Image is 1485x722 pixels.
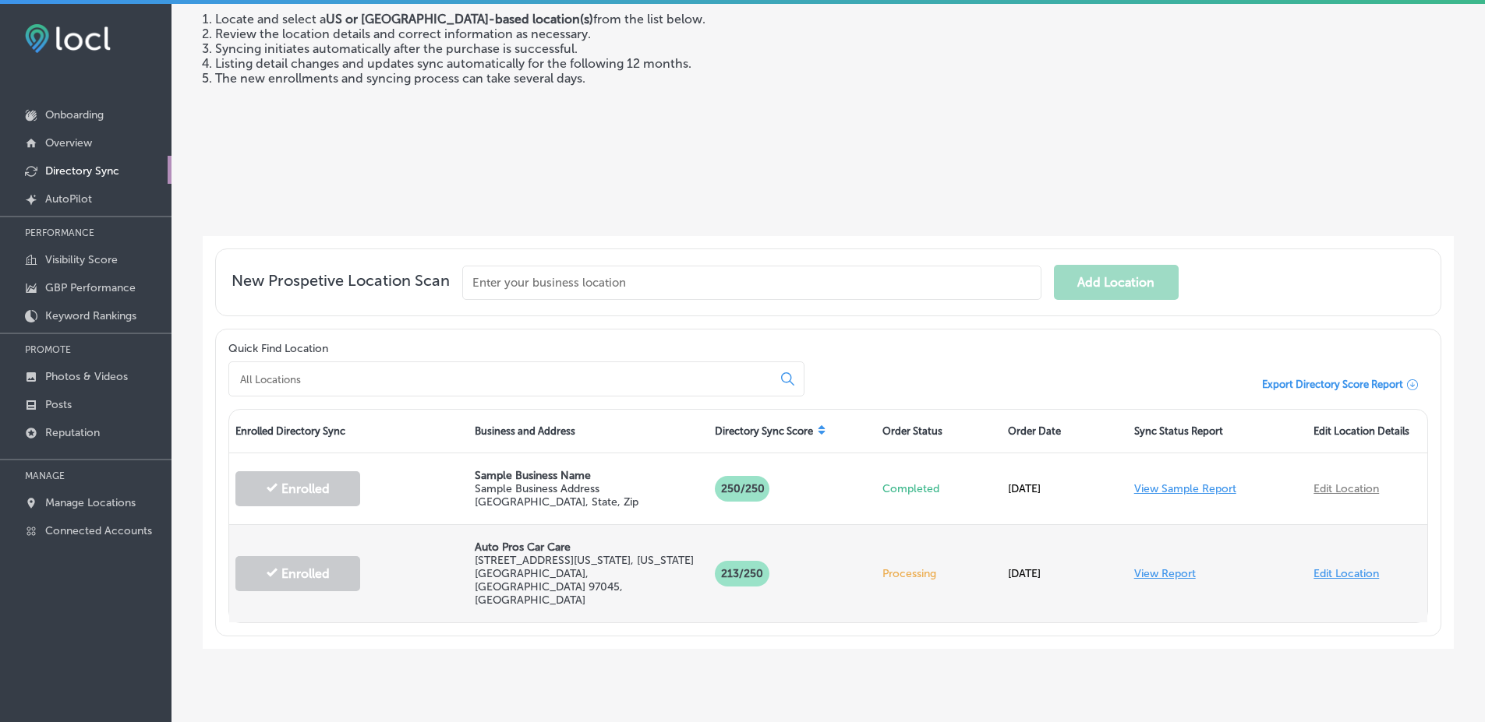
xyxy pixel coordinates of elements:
p: Visibility Score [45,253,118,266]
p: Completed [882,482,995,495]
div: Order Status [876,410,1002,453]
p: AutoPilot [45,192,92,206]
li: The new enrollments and syncing process can take several days. [215,71,946,86]
li: Syncing initiates automatically after the purchase is successful. [215,41,946,56]
span: New Prospetive Location Scan [232,271,450,300]
p: Processing [882,567,995,580]
p: 250/250 [715,476,769,502]
strong: US or [GEOGRAPHIC_DATA]-based location(s) [326,12,593,26]
p: 213 /250 [715,561,769,586]
input: All Locations [239,372,769,386]
input: Enter your business location [462,266,1041,300]
div: Edit Location Details [1307,410,1427,453]
div: [DATE] [1002,467,1127,511]
p: Onboarding [45,108,104,122]
div: [DATE] [1002,551,1127,596]
p: Overview [45,136,92,150]
p: Keyword Rankings [45,309,136,322]
p: Sample Business Address [475,482,702,495]
p: Sample Business Name [475,469,702,482]
li: Locate and select a from the list below. [215,12,946,26]
p: [GEOGRAPHIC_DATA], State, Zip [475,495,702,509]
p: Auto Pros Car Care [475,541,702,554]
li: Review the location details and correct information as necessary. [215,26,946,41]
p: Reputation [45,426,100,439]
div: Sync Status Report [1128,410,1308,453]
li: Listing detail changes and updates sync automatically for the following 12 months. [215,56,946,71]
p: Connected Accounts [45,524,152,537]
div: Order Date [1002,410,1127,453]
p: Photos & Videos [45,370,128,383]
img: fda3e92497d09a02dc62c9cd864e3231.png [25,24,111,53]
a: Edit Location [1314,567,1379,580]
label: Quick Find Location [228,342,328,355]
span: Export Directory Score Report [1262,379,1403,390]
div: Business and Address [468,410,708,453]
button: Add Location [1054,265,1179,300]
a: Edit Location [1314,482,1379,495]
button: Enrolled [235,556,360,591]
p: Manage Locations [45,496,136,509]
a: View Sample Report [1134,482,1236,495]
p: GBP Performance [45,281,136,294]
a: View Report [1134,567,1196,580]
div: Directory Sync Score [709,410,876,453]
p: Posts [45,398,72,411]
p: [STREET_ADDRESS][US_STATE] , [US_STATE][GEOGRAPHIC_DATA], [GEOGRAPHIC_DATA] 97045, [GEOGRAPHIC_DATA] [475,554,702,607]
p: Directory Sync [45,164,119,178]
div: Enrolled Directory Sync [229,410,468,453]
button: Enrolled [235,471,360,506]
